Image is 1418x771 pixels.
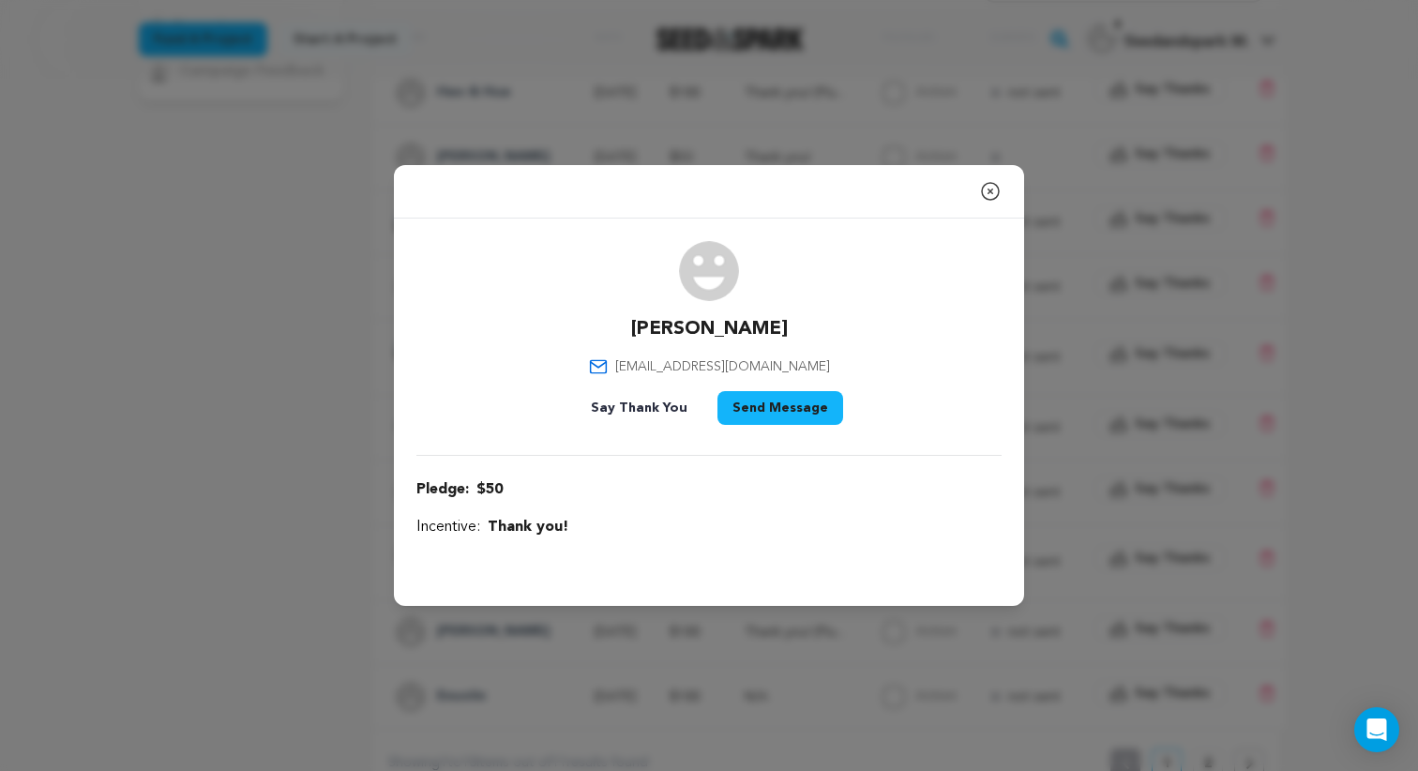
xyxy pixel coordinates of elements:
[416,516,480,538] span: Incentive:
[416,478,469,501] span: Pledge:
[1354,707,1399,752] div: Open Intercom Messenger
[488,516,568,538] span: Thank you!
[615,357,830,376] span: [EMAIL_ADDRESS][DOMAIN_NAME]
[717,391,843,425] button: Send Message
[476,478,503,501] span: $50
[576,391,702,425] button: Say Thank You
[679,241,739,301] img: user.png
[631,316,788,342] p: [PERSON_NAME]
